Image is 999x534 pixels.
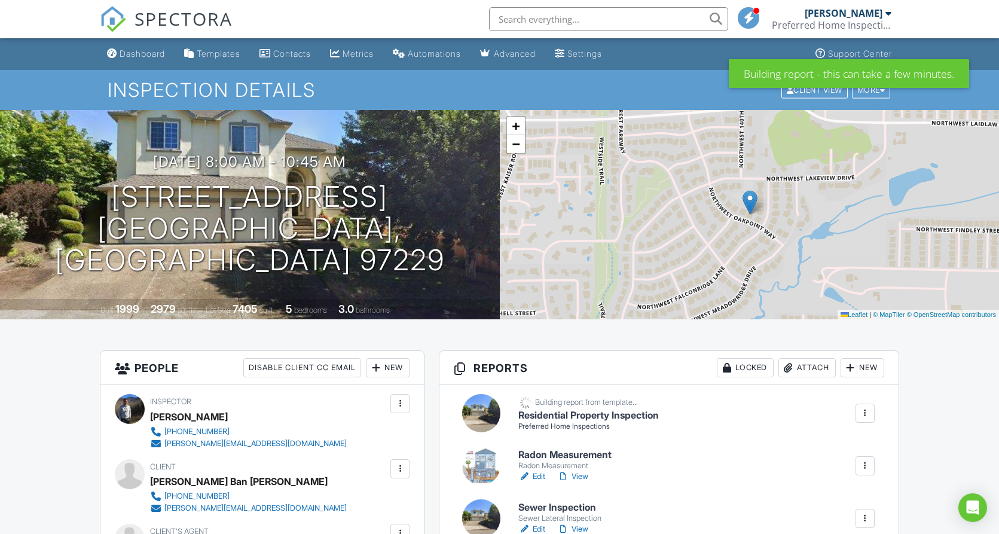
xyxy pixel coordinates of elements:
h3: Reports [439,351,899,385]
a: [PHONE_NUMBER] [150,490,347,502]
img: The Best Home Inspection Software - Spectora [100,6,126,32]
div: Contacts [273,48,311,59]
span: sq. ft. [178,306,194,315]
a: [PERSON_NAME][EMAIL_ADDRESS][DOMAIN_NAME] [150,502,347,514]
h6: Radon Measurement [518,450,612,460]
span: Inspector [150,397,191,406]
div: Building report - this can take a few minutes. [729,59,969,88]
div: Sewer Lateral Inspection [518,514,601,523]
a: Sewer Inspection Sewer Lateral Inspection [518,502,601,523]
span: bedrooms [294,306,327,315]
div: Templates [197,48,240,59]
div: Dashboard [120,48,165,59]
div: Attach [778,358,836,377]
input: Search everything... [489,7,728,31]
div: Settings [567,48,602,59]
img: Marker [743,190,757,215]
span: SPECTORA [135,6,233,31]
a: Advanced [475,43,540,65]
div: Open Intercom Messenger [958,493,987,522]
div: 3.0 [338,303,354,315]
div: Preferred Home Inspections [518,422,659,432]
span: Lot Size [206,306,231,315]
div: New [366,358,410,377]
div: 7405 [233,303,258,315]
a: Automations (Basic) [388,43,466,65]
a: Settings [550,43,607,65]
a: View [557,471,588,483]
a: Templates [179,43,245,65]
span: − [512,136,520,151]
a: © OpenStreetMap contributors [907,311,996,318]
h1: Inspection Details [108,80,891,100]
div: 2979 [151,303,176,315]
div: [PERSON_NAME][EMAIL_ADDRESS][DOMAIN_NAME] [164,439,347,448]
h6: Residential Property Inspection [518,410,659,421]
span: | [869,311,871,318]
a: [PHONE_NUMBER] [150,426,347,438]
h1: [STREET_ADDRESS] [GEOGRAPHIC_DATA], [GEOGRAPHIC_DATA] 97229 [19,181,481,276]
a: © MapTiler [873,311,905,318]
div: Automations [408,48,461,59]
a: Client View [780,85,851,94]
a: Metrics [325,43,378,65]
a: Dashboard [102,43,170,65]
a: Zoom in [507,117,525,135]
div: Radon Measurement [518,461,612,471]
a: [PERSON_NAME][EMAIL_ADDRESS][DOMAIN_NAME] [150,438,347,450]
div: Client View [781,82,848,98]
div: [PERSON_NAME] [805,7,882,19]
div: More [852,82,891,98]
div: [PHONE_NUMBER] [164,492,230,501]
div: Disable Client CC Email [243,358,361,377]
a: Support Center [811,43,897,65]
div: Locked [717,358,774,377]
div: [PERSON_NAME] Ban [PERSON_NAME] [150,472,328,490]
span: bathrooms [356,306,390,315]
div: New [841,358,884,377]
div: [PERSON_NAME][EMAIL_ADDRESS][DOMAIN_NAME] [164,504,347,513]
h3: People [100,351,424,385]
a: Contacts [255,43,316,65]
span: + [512,118,520,133]
h3: [DATE] 8:00 am - 10:45 am [153,154,346,170]
a: SPECTORA [100,16,233,41]
div: 1999 [115,303,139,315]
div: Building report from template... [535,398,638,407]
div: Support Center [828,48,892,59]
div: [PHONE_NUMBER] [164,427,230,437]
a: Radon Measurement Radon Measurement [518,450,612,471]
a: Leaflet [841,311,867,318]
div: 5 [286,303,292,315]
span: Built [100,306,114,315]
div: [PERSON_NAME] [150,408,228,426]
img: loading-93afd81d04378562ca97960a6d0abf470c8f8241ccf6a1b4da771bf876922d1b.gif [518,395,533,410]
div: Advanced [494,48,536,59]
span: sq.ft. [259,306,274,315]
span: Client [150,462,176,471]
div: Metrics [343,48,374,59]
h6: Sewer Inspection [518,502,601,513]
a: Zoom out [507,135,525,153]
div: Preferred Home Inspections [772,19,891,31]
a: Edit [518,471,545,483]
